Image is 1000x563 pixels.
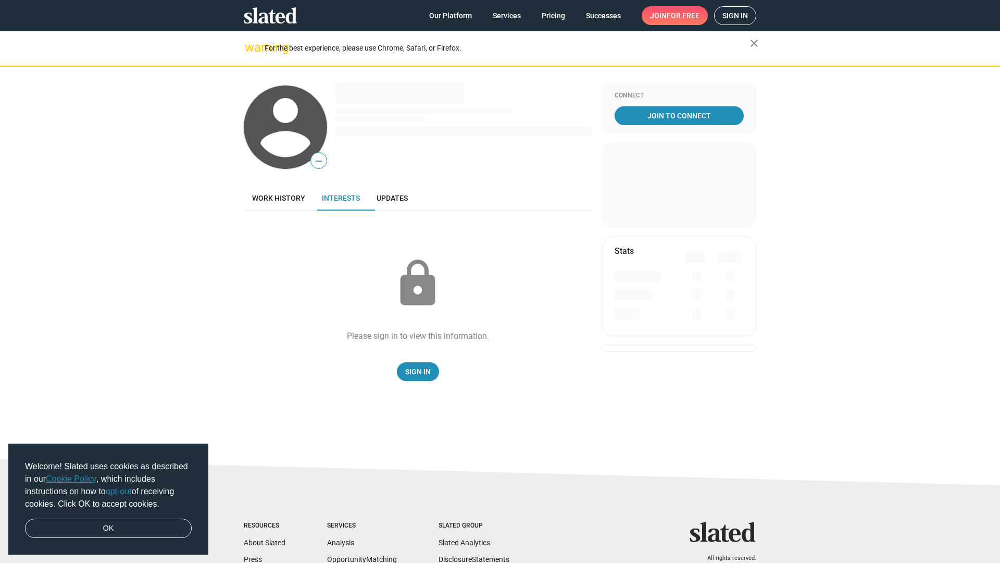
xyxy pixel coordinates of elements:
span: Sign in [722,7,748,25]
div: Resources [244,522,285,530]
span: Sign In [405,362,431,381]
a: Sign in [714,6,756,25]
span: Pricing [542,6,565,25]
div: Slated Group [439,522,509,530]
a: Pricing [533,6,573,25]
a: Updates [368,186,416,211]
span: Join [650,6,699,25]
a: Work history [244,186,314,211]
a: Analysis [327,538,354,547]
mat-icon: lock [392,258,444,310]
span: Welcome! Slated uses cookies as described in our , which includes instructions on how to of recei... [25,460,192,510]
a: Services [484,6,529,25]
a: Slated Analytics [439,538,490,547]
a: Our Platform [421,6,480,25]
mat-card-title: Stats [615,246,634,256]
a: Joinfor free [642,6,708,25]
span: Interests [322,194,360,202]
div: Please sign in to view this information. [347,331,489,341]
mat-icon: close [748,37,760,50]
div: Services [327,522,397,530]
a: Interests [314,186,368,211]
span: Join To Connect [617,106,742,125]
a: opt-out [106,487,132,496]
span: for free [667,6,699,25]
a: dismiss cookie message [25,519,192,538]
div: cookieconsent [8,444,208,555]
mat-icon: warning [245,41,257,54]
a: Cookie Policy [46,474,96,483]
span: Successes [586,6,621,25]
a: About Slated [244,538,285,547]
a: Successes [578,6,629,25]
span: Updates [377,194,408,202]
div: For the best experience, please use Chrome, Safari, or Firefox. [265,41,750,55]
span: Work history [252,194,305,202]
span: — [311,154,327,168]
span: Our Platform [429,6,472,25]
a: Sign In [397,362,439,381]
span: Services [493,6,521,25]
div: Connect [615,92,744,100]
a: Join To Connect [615,106,744,125]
